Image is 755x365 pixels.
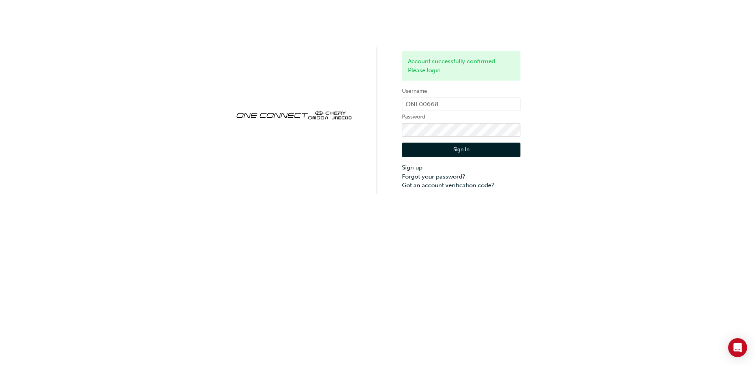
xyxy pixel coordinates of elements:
img: oneconnect [235,104,353,125]
label: Username [402,87,520,96]
a: Sign up [402,163,520,172]
label: Password [402,112,520,122]
div: Open Intercom Messenger [728,338,747,357]
input: Username [402,98,520,111]
a: Forgot your password? [402,172,520,181]
div: Account successfully confirmed. Please login. [402,51,520,81]
a: Got an account verification code? [402,181,520,190]
button: Sign In [402,143,520,158]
